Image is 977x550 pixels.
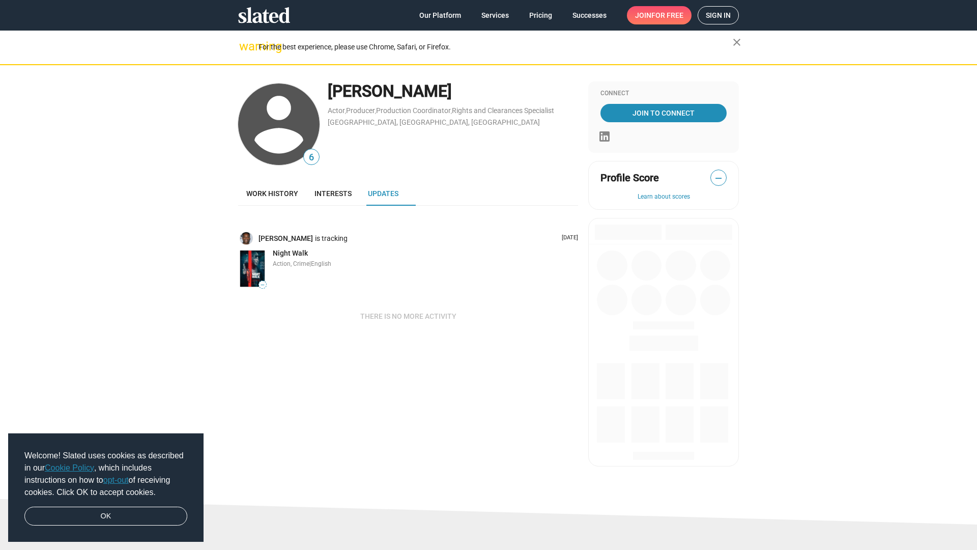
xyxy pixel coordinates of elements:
mat-icon: close [731,36,743,48]
span: Join [635,6,683,24]
span: 6 [304,151,319,164]
div: cookieconsent [8,433,204,542]
a: Night Walk [238,249,267,289]
a: Producer [346,106,375,115]
a: [GEOGRAPHIC_DATA], [GEOGRAPHIC_DATA], [GEOGRAPHIC_DATA] [328,118,540,126]
span: , [451,108,452,114]
div: Connect [600,90,727,98]
span: There is no more activity [360,307,456,325]
span: — [259,282,266,288]
span: Pricing [529,6,552,24]
a: Pricing [521,6,560,24]
span: Action, Crime [273,260,309,267]
span: Services [481,6,509,24]
span: for free [651,6,683,24]
a: dismiss cookie message [24,507,187,526]
a: Join To Connect [600,104,727,122]
span: Interests [314,189,352,198]
a: Actor [328,106,345,115]
a: Production Coordinator [376,106,451,115]
a: Updates [360,181,407,206]
span: is tracking [315,234,350,243]
mat-icon: warning [239,40,251,52]
span: Updates [368,189,398,198]
span: Our Platform [419,6,461,24]
span: — [711,172,726,185]
a: Our Platform [411,6,469,24]
span: Join To Connect [602,104,725,122]
span: Work history [246,189,298,198]
a: Rights and Clearances Specialist [452,106,554,115]
a: Joinfor free [627,6,692,24]
a: opt-out [103,476,129,484]
p: [DATE] [558,234,578,242]
a: Sign in [698,6,739,24]
a: [PERSON_NAME] [258,234,315,243]
span: Sign in [706,7,731,24]
span: Night Walk [273,249,308,257]
span: | [309,260,311,267]
span: Successes [572,6,607,24]
img: Night Walk [240,251,265,287]
span: English [311,260,331,267]
button: Learn about scores [600,193,727,201]
span: , [375,108,376,114]
a: Interests [306,181,360,206]
button: There is no more activity [352,307,465,325]
span: , [345,108,346,114]
span: Welcome! Slated uses cookies as described in our , which includes instructions on how to of recei... [24,450,187,499]
a: Successes [564,6,615,24]
div: For the best experience, please use Chrome, Safari, or Firefox. [258,40,733,54]
span: Profile Score [600,171,659,185]
a: Services [473,6,517,24]
a: Cookie Policy [45,463,94,472]
img: Jason Rushing [240,232,252,244]
a: Work history [238,181,306,206]
div: [PERSON_NAME] [328,80,578,102]
a: Night Walk [273,249,308,258]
